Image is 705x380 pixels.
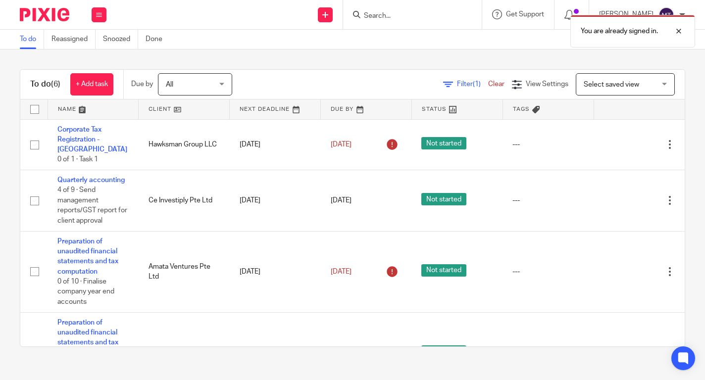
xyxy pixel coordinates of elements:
a: Done [146,30,170,49]
a: Clear [488,81,504,88]
span: 0 of 1 · Task 1 [57,156,98,163]
td: [DATE] [230,170,321,232]
span: (6) [51,80,60,88]
div: --- [512,267,584,277]
span: Filter [457,81,488,88]
a: Preparation of unaudited financial statements and tax computation [57,238,118,275]
span: [DATE] [331,197,352,204]
span: All [166,81,173,88]
span: Select saved view [584,81,639,88]
img: svg%3E [658,7,674,23]
span: [DATE] [331,268,352,275]
span: [DATE] [331,141,352,148]
a: Quarterly accounting [57,177,125,184]
a: Reassigned [51,30,96,49]
td: Hawksman Group LLC [139,119,230,170]
td: [DATE] [230,119,321,170]
a: + Add task [70,73,113,95]
a: Snoozed [103,30,138,49]
td: Amata Ventures Pte Ltd [139,231,230,312]
a: To do [20,30,44,49]
td: [DATE] [230,231,321,312]
td: Ce Investiply Pte Ltd [139,170,230,232]
h1: To do [30,79,60,90]
span: Tags [513,106,530,112]
span: Not started [421,264,466,277]
span: View Settings [526,81,568,88]
div: --- [512,140,584,149]
span: Not started [421,345,466,358]
span: 4 of 9 · Send management reports/GST report for client approval [57,187,127,225]
span: (1) [473,81,481,88]
a: Preparation of unaudited financial statements and tax computation [57,319,118,356]
div: --- [512,195,584,205]
p: Due by [131,79,153,89]
span: Not started [421,193,466,205]
p: You are already signed in. [581,26,658,36]
img: Pixie [20,8,69,21]
span: Not started [421,137,466,149]
span: 0 of 10 · Finalise company year end accounts [57,278,114,305]
a: Corporate Tax Registration - [GEOGRAPHIC_DATA] [57,126,127,153]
